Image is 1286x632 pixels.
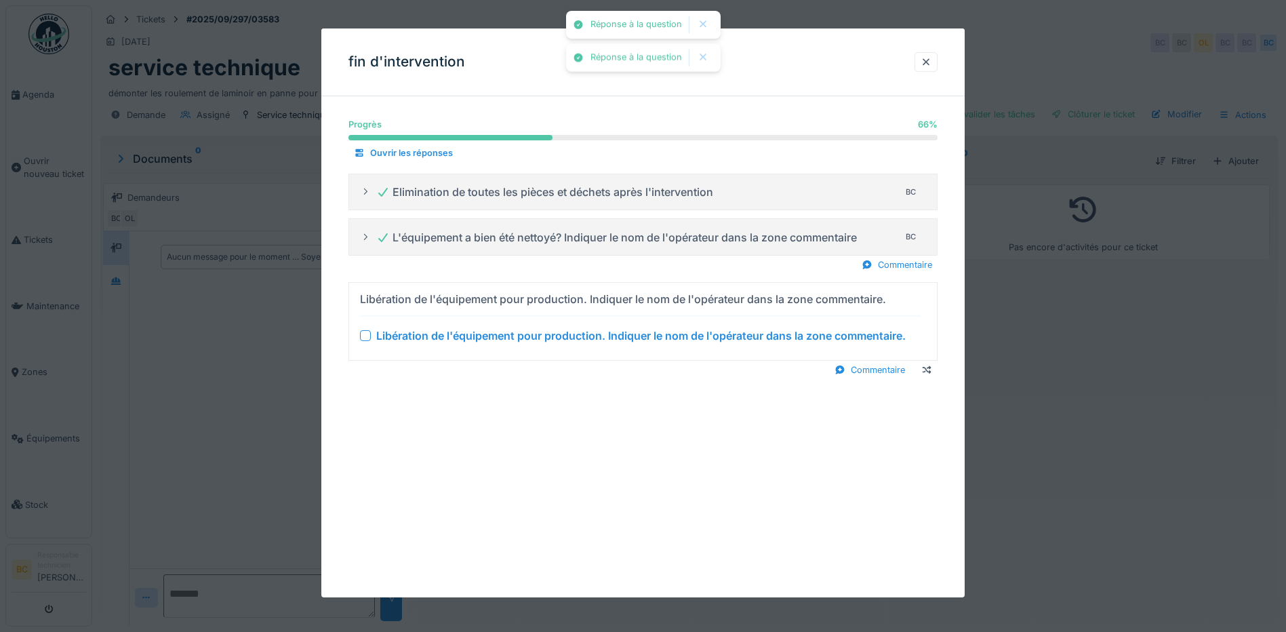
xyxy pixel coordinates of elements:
[348,118,382,131] div: Progrès
[355,180,931,205] summary: Elimination de toutes les pièces et déchets après l'interventionBC
[348,144,458,162] div: Ouvrir les réponses
[348,135,938,140] progress: 66 %
[360,291,886,307] div: Libération de l'équipement pour production. Indiquer le nom de l'opérateur dans la zone commentaire.
[348,54,465,71] h3: fin d'intervention
[376,184,713,200] div: Elimination de toutes les pièces et déchets après l'intervention
[902,228,921,247] div: BC
[355,288,931,355] summary: Libération de l'équipement pour production. Indiquer le nom de l'opérateur dans la zone commentai...
[829,361,910,379] div: Commentaire
[590,19,682,31] div: Réponse à la question
[902,182,921,201] div: BC
[376,229,857,245] div: L'équipement a bien été nettoyé? Indiquer le nom de l'opérateur dans la zone commentaire
[590,52,682,64] div: Réponse à la question
[856,256,938,274] div: Commentaire
[376,328,906,344] div: Libération de l'équipement pour production. Indiquer le nom de l'opérateur dans la zone commentaire.
[918,118,938,131] div: 66 %
[355,224,931,250] summary: L'équipement a bien été nettoyé? Indiquer le nom de l'opérateur dans la zone commentaireBC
